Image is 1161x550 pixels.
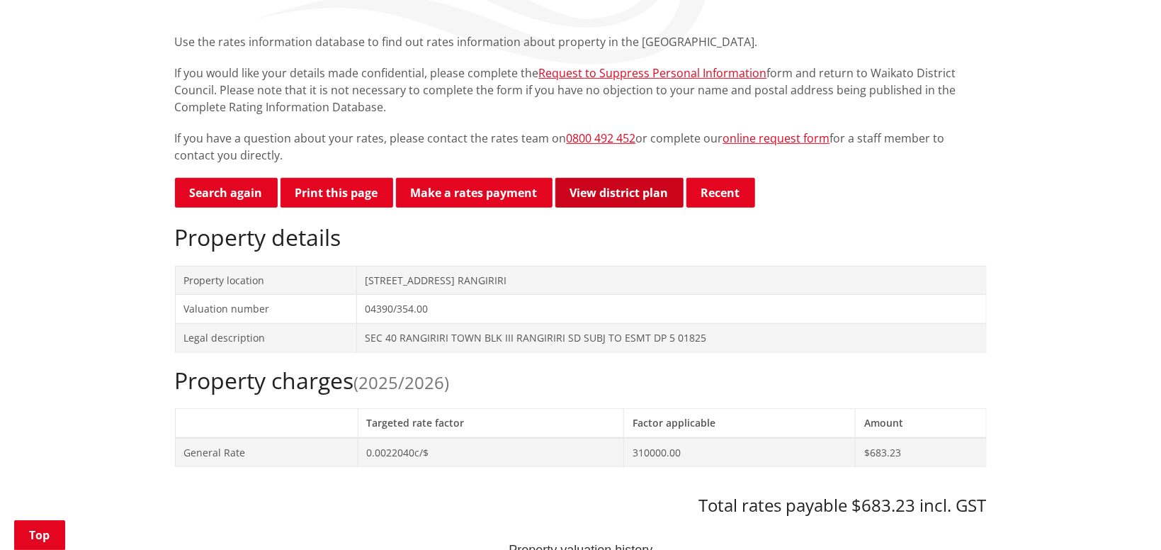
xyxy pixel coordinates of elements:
th: Amount [856,408,986,437]
p: If you would like your details made confidential, please complete the form and return to Waikato ... [175,64,987,116]
td: $683.23 [856,438,986,467]
td: General Rate [175,438,358,467]
p: If you have a question about your rates, please contact the rates team on or complete our for a s... [175,130,987,164]
a: online request form [723,130,830,146]
a: Make a rates payment [396,178,553,208]
th: Targeted rate factor [358,408,624,437]
td: Valuation number [175,295,356,324]
a: Request to Suppress Personal Information [539,65,767,81]
td: Legal description [175,323,356,352]
td: 0.0022040c/$ [358,438,624,467]
h2: Property details [175,224,987,251]
button: Print this page [281,178,393,208]
iframe: Messenger Launcher [1096,490,1147,541]
th: Factor applicable [624,408,856,437]
p: Use the rates information database to find out rates information about property in the [GEOGRAPHI... [175,33,987,50]
td: 04390/354.00 [356,295,986,324]
td: Property location [175,266,356,295]
a: View district plan [555,178,684,208]
td: 310000.00 [624,438,856,467]
a: Search again [175,178,278,208]
a: 0800 492 452 [567,130,636,146]
button: Recent [686,178,755,208]
td: SEC 40 RANGIRIRI TOWN BLK III RANGIRIRI SD SUBJ TO ESMT DP 5 01825 [356,323,986,352]
td: [STREET_ADDRESS] RANGIRIRI [356,266,986,295]
span: (2025/2026) [354,371,450,394]
h3: Total rates payable $683.23 incl. GST [175,495,987,516]
h2: Property charges [175,367,987,394]
a: Top [14,520,65,550]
